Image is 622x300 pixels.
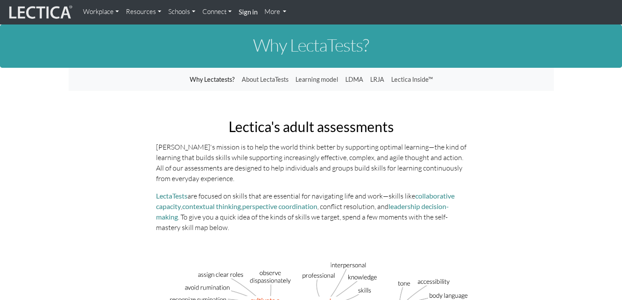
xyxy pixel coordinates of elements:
[156,192,188,200] a: LectaTests
[156,142,466,184] p: [PERSON_NAME]'s mission is to help the world think better by supporting optimal learning—the kind...
[156,119,466,134] h2: Lectica's adult assessments
[165,3,199,21] a: Schools
[182,202,241,210] a: contextual thinking
[80,3,122,21] a: Workplace
[122,3,165,21] a: Resources
[342,71,367,88] a: LDMA
[156,192,455,210] a: collaborative capacity
[239,8,257,16] strong: Sign in
[7,4,73,21] img: lecticalive
[156,202,449,221] a: leadership decision-making
[238,71,292,88] a: About LectaTests
[388,71,436,88] a: Lectica Inside™
[199,3,235,21] a: Connect
[367,71,388,88] a: LRJA
[242,202,317,210] a: perspective coordination
[292,71,342,88] a: Learning model
[235,3,261,21] a: Sign in
[186,71,238,88] a: Why Lectatests?
[69,35,554,55] h1: Why LectaTests?
[156,191,466,233] p: are focused on skills that are essential for navigating life and work—skills like , , , conflict ...
[261,3,290,21] a: More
